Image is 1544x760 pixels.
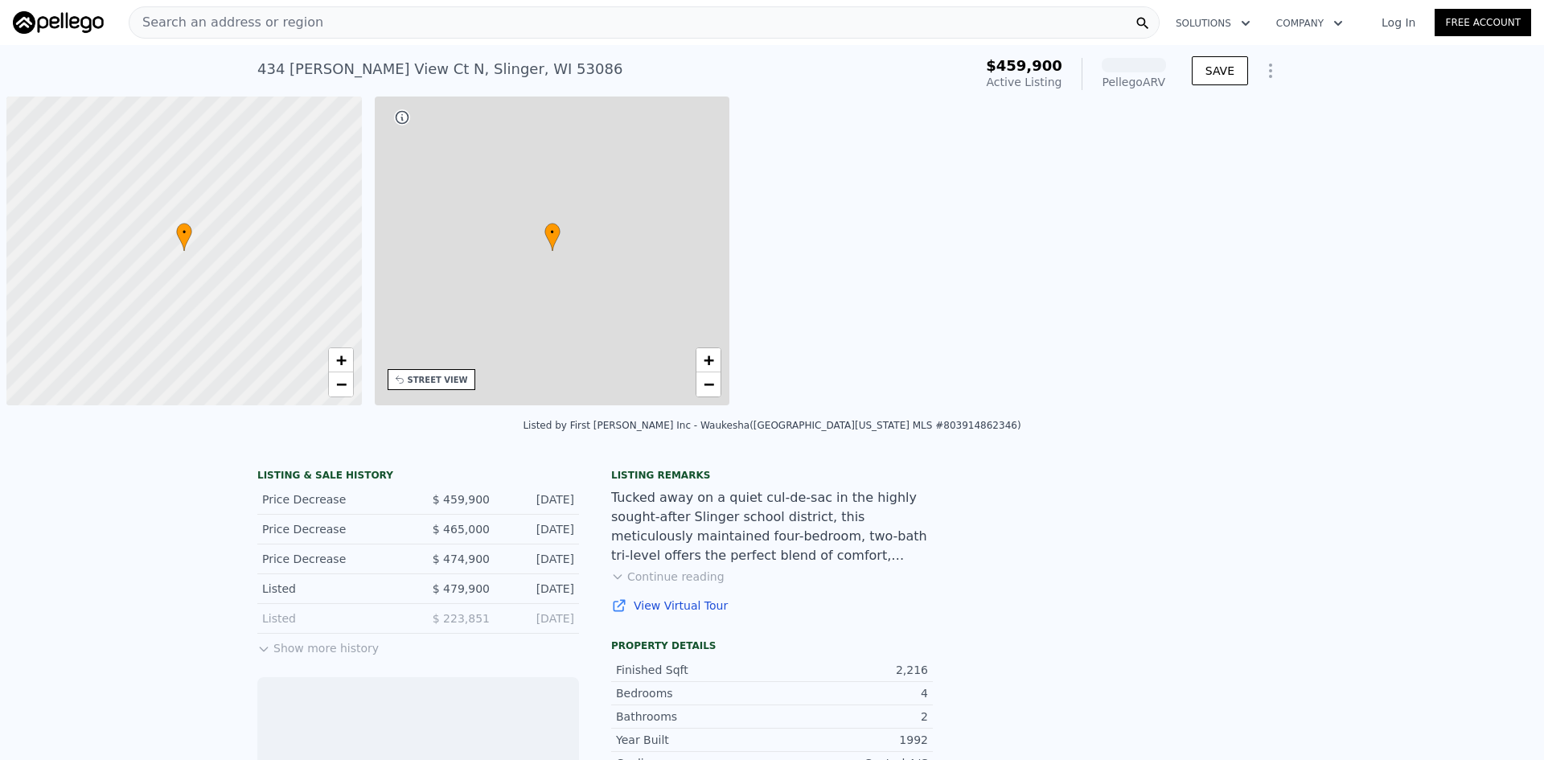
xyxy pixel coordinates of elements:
a: Log In [1362,14,1435,31]
button: Company [1263,9,1356,38]
span: + [335,350,346,370]
span: Active Listing [987,76,1062,88]
div: [DATE] [503,581,574,597]
a: Zoom in [329,348,353,372]
a: Zoom out [329,372,353,396]
a: View Virtual Tour [611,598,933,614]
div: 2 [772,709,928,725]
div: STREET VIEW [408,374,468,386]
div: [DATE] [503,551,574,567]
div: 2,216 [772,662,928,678]
div: Year Built [616,732,772,748]
span: $ 465,000 [433,523,490,536]
span: − [335,374,346,394]
div: [DATE] [503,610,574,626]
span: • [544,225,561,240]
a: Zoom out [696,372,721,396]
div: Price Decrease [262,551,405,567]
div: [DATE] [503,491,574,507]
span: Search an address or region [129,13,323,32]
div: Property details [611,639,933,652]
span: • [176,225,192,240]
button: Continue reading [611,569,725,585]
span: $ 474,900 [433,553,490,565]
div: Bedrooms [616,685,772,701]
div: Price Decrease [262,521,405,537]
div: Price Decrease [262,491,405,507]
div: Pellego ARV [1102,74,1166,90]
div: Listed [262,581,405,597]
div: Listing remarks [611,469,933,482]
span: − [704,374,714,394]
button: Show more history [257,634,379,656]
button: Show Options [1254,55,1287,87]
a: Free Account [1435,9,1531,36]
div: Listed [262,610,405,626]
span: $ 223,851 [433,612,490,625]
div: 4 [772,685,928,701]
img: Pellego [13,11,104,34]
button: Solutions [1163,9,1263,38]
div: 1992 [772,732,928,748]
span: $ 459,900 [433,493,490,506]
div: Bathrooms [616,709,772,725]
span: $ 479,900 [433,582,490,595]
div: Finished Sqft [616,662,772,678]
div: • [544,223,561,251]
div: 434 [PERSON_NAME] View Ct N , Slinger , WI 53086 [257,58,622,80]
span: + [704,350,714,370]
button: SAVE [1192,56,1248,85]
div: LISTING & SALE HISTORY [257,469,579,485]
div: • [176,223,192,251]
span: $459,900 [986,57,1062,74]
div: Tucked away on a quiet cul-de-sac in the highly sought-after Slinger school district, this meticu... [611,488,933,565]
a: Zoom in [696,348,721,372]
div: Listed by First [PERSON_NAME] Inc - Waukesha ([GEOGRAPHIC_DATA][US_STATE] MLS #803914862346) [523,420,1020,431]
div: [DATE] [503,521,574,537]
